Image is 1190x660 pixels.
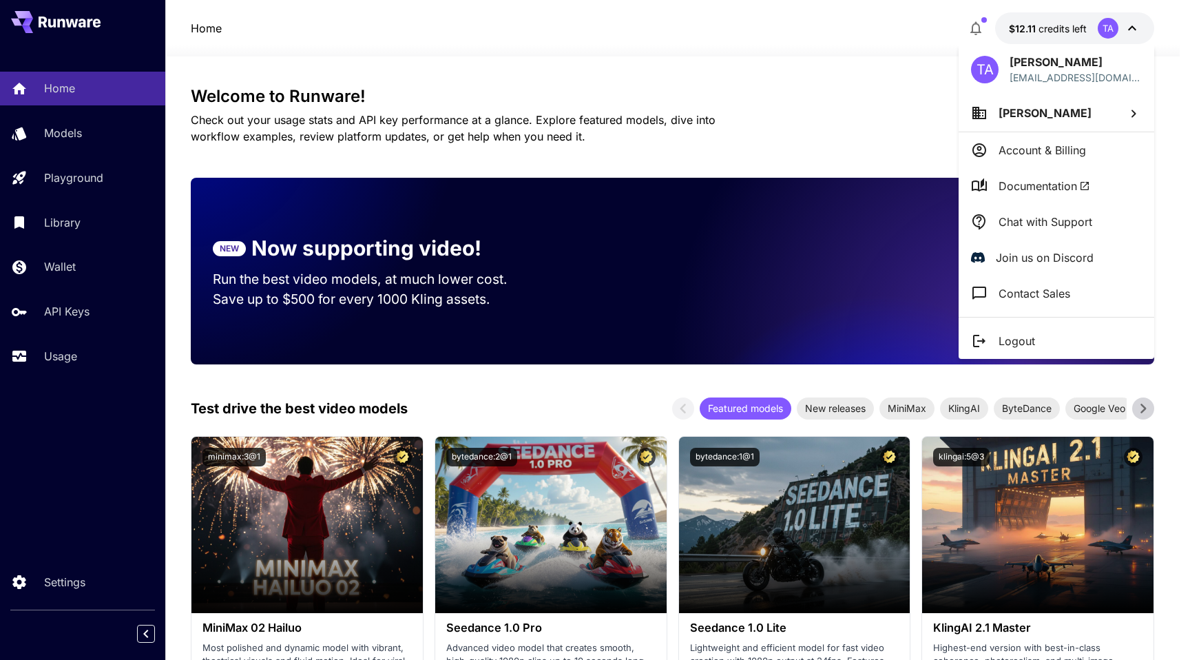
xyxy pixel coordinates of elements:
span: [PERSON_NAME] [999,106,1092,120]
p: Contact Sales [999,285,1070,302]
p: Account & Billing [999,142,1086,158]
div: equilibriumro@gmail.com [1010,70,1142,85]
p: Chat with Support [999,214,1092,230]
p: Join us on Discord [996,249,1094,266]
p: [EMAIL_ADDRESS][DOMAIN_NAME] [1010,70,1142,85]
button: [PERSON_NAME] [959,94,1154,132]
span: Documentation [999,178,1090,194]
p: [PERSON_NAME] [1010,54,1142,70]
p: Logout [999,333,1035,349]
div: TA [971,56,999,83]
